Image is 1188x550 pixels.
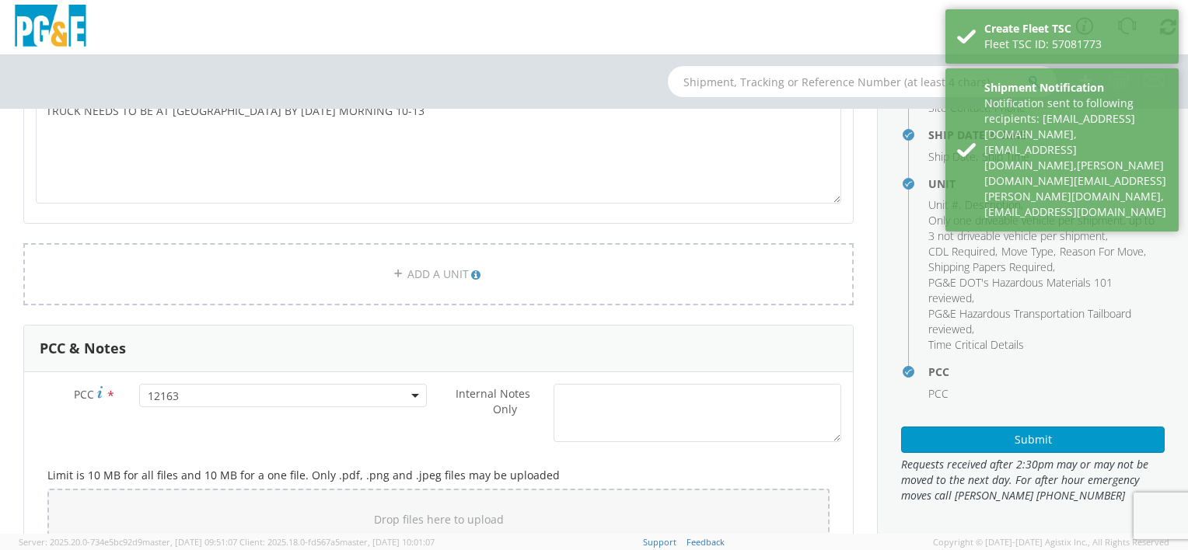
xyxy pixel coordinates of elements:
[643,536,676,548] a: Support
[23,243,854,305] a: ADD A UNIT
[928,197,961,213] li: ,
[928,244,995,259] span: CDL Required
[928,275,1113,305] span: PG&E DOT's Hazardous Materials 101 reviewed
[928,197,959,212] span: Unit #
[928,259,1053,274] span: Shipping Papers Required
[928,213,1155,243] span: Only one driveable vehicle per shipment, up to 3 not driveable vehicle per shipment
[139,384,427,407] span: 12163
[984,21,1167,37] div: Create Fleet TSC
[933,536,1169,548] span: Copyright © [DATE]-[DATE] Agistix Inc., All Rights Reserved
[928,178,1165,190] h4: Unit
[239,536,435,548] span: Client: 2025.18.0-fd567a5
[928,259,1055,275] li: ,
[374,512,504,527] span: Drop files here to upload
[928,366,1165,378] h4: PCC
[928,386,949,401] span: PCC
[687,536,725,548] a: Feedback
[928,244,998,259] li: ,
[142,536,237,548] span: master, [DATE] 09:51:07
[456,386,530,416] span: Internal Notes Only
[928,306,1131,336] span: PG&E Hazardous Transportation Tailboard reviewed
[19,536,237,548] span: Server: 2025.20.0-734e5bc92d9
[668,66,1057,97] input: Shipment, Tracking or Reference Number (at least 4 chars)
[984,80,1167,96] div: Shipment Notification
[47,469,830,481] h5: Limit is 10 MB for all files and 10 MB for a one file. Only .pdf, .png and .jpeg files may be upl...
[340,536,435,548] span: master, [DATE] 10:01:07
[40,341,126,357] h3: PCC & Notes
[928,213,1161,244] li: ,
[1060,244,1144,259] span: Reason For Move
[74,387,94,402] span: PCC
[1060,244,1146,259] li: ,
[984,37,1167,52] div: Fleet TSC ID: 57081773
[1001,244,1053,259] span: Move Type
[928,306,1161,337] li: ,
[1001,244,1056,259] li: ,
[984,96,1167,220] div: Notification sent to following recipients: [EMAIL_ADDRESS][DOMAIN_NAME],[EMAIL_ADDRESS][DOMAIN_NA...
[928,337,1024,352] span: Time Critical Details
[148,388,418,403] span: 12163
[928,129,1165,141] h4: Ship Date & Time
[901,426,1165,453] button: Submit
[901,457,1165,503] span: Requests received after 2:30pm may or may not be moved to the next day. For after hour emergency ...
[12,5,89,50] img: pge-logo-06675f144f4cfa6a6814.png
[928,149,976,164] span: Ship Date
[928,149,978,165] li: ,
[928,275,1161,306] li: ,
